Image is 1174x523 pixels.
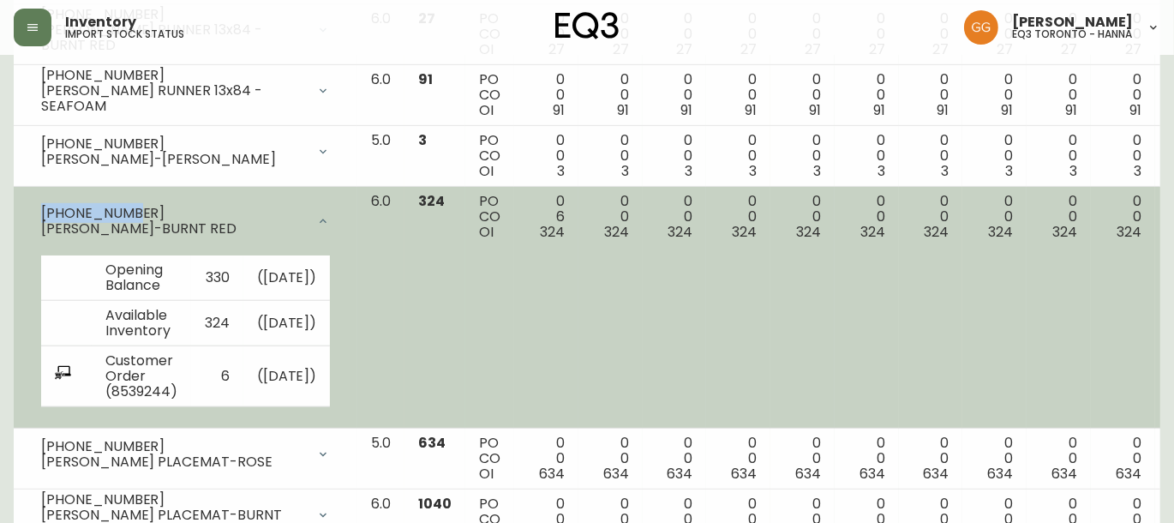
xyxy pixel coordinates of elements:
div: 0 0 [720,194,757,240]
td: ( [DATE] ) [243,300,331,346]
span: 3 [557,161,565,181]
div: PO CO [479,194,500,240]
div: PO CO [479,436,500,482]
span: 634 [1116,464,1141,484]
span: 324 [925,222,949,242]
span: OI [479,222,494,242]
div: 0 6 [528,194,565,240]
div: 0 0 [1040,133,1077,179]
div: 0 0 [1105,436,1141,482]
span: OI [479,161,494,181]
span: 634 [924,464,949,484]
div: [PERSON_NAME]-[PERSON_NAME] [41,152,306,167]
span: 3 [749,161,757,181]
span: 91 [418,69,433,89]
div: 0 0 [848,133,885,179]
td: Available Inventory [92,300,191,346]
div: 0 0 [848,72,885,118]
span: 91 [1129,100,1141,120]
div: 0 0 [784,72,821,118]
div: [PHONE_NUMBER] [41,492,306,508]
span: 3 [878,161,885,181]
span: 324 [668,222,692,242]
span: 634 [418,433,446,453]
span: 91 [1001,100,1013,120]
span: 91 [553,100,565,120]
div: 0 0 [976,436,1013,482]
span: OI [479,464,494,484]
td: Opening Balance [92,255,191,301]
h5: eq3 toronto - hanna [1012,29,1132,39]
div: [PHONE_NUMBER] [41,136,306,152]
div: 0 0 [1105,133,1141,179]
div: [PERSON_NAME] PLACEMAT-ROSE [41,454,306,470]
div: 0 0 [592,72,629,118]
span: 324 [860,222,885,242]
span: 634 [860,464,885,484]
div: 0 0 [656,194,693,240]
span: 634 [539,464,565,484]
span: 3 [1005,161,1013,181]
td: 5.0 [357,429,404,490]
span: 3 [621,161,629,181]
div: PO CO [479,72,500,118]
td: 6.0 [357,187,404,429]
td: ( [DATE] ) [243,346,331,406]
div: 0 0 [848,194,885,240]
span: 1040 [418,494,452,514]
div: 0 0 [592,194,629,240]
div: 0 0 [720,133,757,179]
div: 0 0 [976,194,1013,240]
div: 0 0 [1105,194,1141,240]
span: 324 [1052,222,1077,242]
img: ecommerce_report.svg [55,364,71,385]
div: 0 0 [592,133,629,179]
td: 6 [191,346,243,406]
span: OI [479,100,494,120]
div: 0 0 [913,72,949,118]
div: 0 0 [720,436,757,482]
div: 0 0 [784,194,821,240]
div: 0 0 [976,72,1013,118]
div: [PERSON_NAME] RUNNER 13x84 - SEAFOAM [41,83,306,114]
div: [PERSON_NAME]-BURNT RED [41,221,306,237]
div: [PHONE_NUMBER] [41,206,306,221]
span: Inventory [65,15,136,29]
span: 91 [937,100,949,120]
td: 5.0 [357,126,404,187]
div: 0 0 [528,72,565,118]
div: 0 0 [656,72,693,118]
div: 0 0 [528,436,565,482]
div: 0 0 [1040,194,1077,240]
div: 0 0 [913,194,949,240]
span: 3 [1134,161,1141,181]
span: 3 [685,161,692,181]
span: 3 [941,161,949,181]
div: 0 0 [848,436,885,482]
td: 330 [191,255,243,301]
td: ( [DATE] ) [243,255,331,301]
span: 634 [603,464,629,484]
span: 3 [418,130,427,150]
img: logo [555,12,619,39]
span: 634 [731,464,757,484]
td: Customer Order (8539244) [92,346,191,406]
div: 0 0 [913,436,949,482]
span: 634 [987,464,1013,484]
span: 324 [540,222,565,242]
span: [PERSON_NAME] [1012,15,1133,29]
span: 324 [604,222,629,242]
div: 0 0 [528,133,565,179]
div: 0 0 [656,436,693,482]
span: 91 [680,100,692,120]
span: 324 [988,222,1013,242]
div: [PHONE_NUMBER][PERSON_NAME] RUNNER 13x84 - SEAFOAM [27,72,344,110]
span: 324 [418,191,445,211]
span: 324 [732,222,757,242]
td: 6.0 [357,65,404,126]
span: 3 [813,161,821,181]
span: 324 [796,222,821,242]
div: 0 0 [720,72,757,118]
div: 0 0 [1040,72,1077,118]
div: 0 0 [976,133,1013,179]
